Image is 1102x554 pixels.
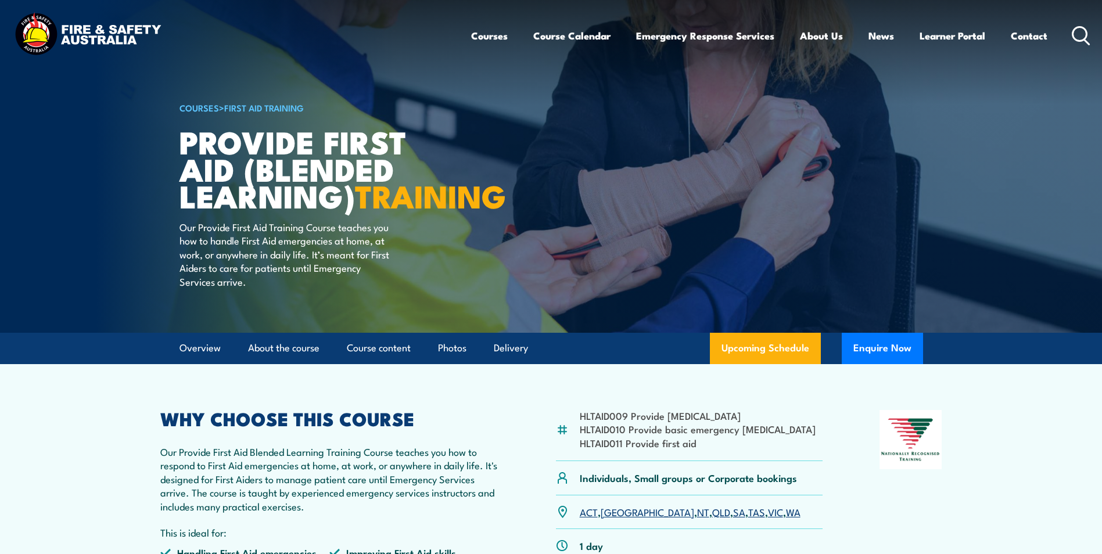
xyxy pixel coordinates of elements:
a: COURSES [180,101,219,114]
a: Courses [471,20,508,51]
p: Our Provide First Aid Training Course teaches you how to handle First Aid emergencies at home, at... [180,220,392,288]
a: ACT [580,505,598,519]
a: Photos [438,333,466,364]
a: Overview [180,333,221,364]
a: About Us [800,20,843,51]
a: Emergency Response Services [636,20,774,51]
a: WA [786,505,801,519]
a: TAS [748,505,765,519]
a: QLD [712,505,730,519]
p: 1 day [580,539,603,552]
a: [GEOGRAPHIC_DATA] [601,505,694,519]
button: Enquire Now [842,333,923,364]
a: First Aid Training [224,101,304,114]
a: Course content [347,333,411,364]
li: HLTAID009 Provide [MEDICAL_DATA] [580,409,816,422]
a: Delivery [494,333,528,364]
a: SA [733,505,745,519]
a: Learner Portal [920,20,985,51]
p: , , , , , , , [580,505,801,519]
img: Nationally Recognised Training logo. [880,410,942,469]
li: HLTAID010 Provide basic emergency [MEDICAL_DATA] [580,422,816,436]
a: NT [697,505,709,519]
h1: Provide First Aid (Blended Learning) [180,128,466,209]
p: This is ideal for: [160,526,500,539]
p: Our Provide First Aid Blended Learning Training Course teaches you how to respond to First Aid em... [160,445,500,513]
p: Individuals, Small groups or Corporate bookings [580,471,797,484]
a: About the course [248,333,320,364]
a: Course Calendar [533,20,611,51]
a: Contact [1011,20,1047,51]
h6: > [180,100,466,114]
h2: WHY CHOOSE THIS COURSE [160,410,500,426]
strong: TRAINING [355,171,506,219]
a: VIC [768,505,783,519]
li: HLTAID011 Provide first aid [580,436,816,449]
a: News [868,20,894,51]
a: Upcoming Schedule [710,333,821,364]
